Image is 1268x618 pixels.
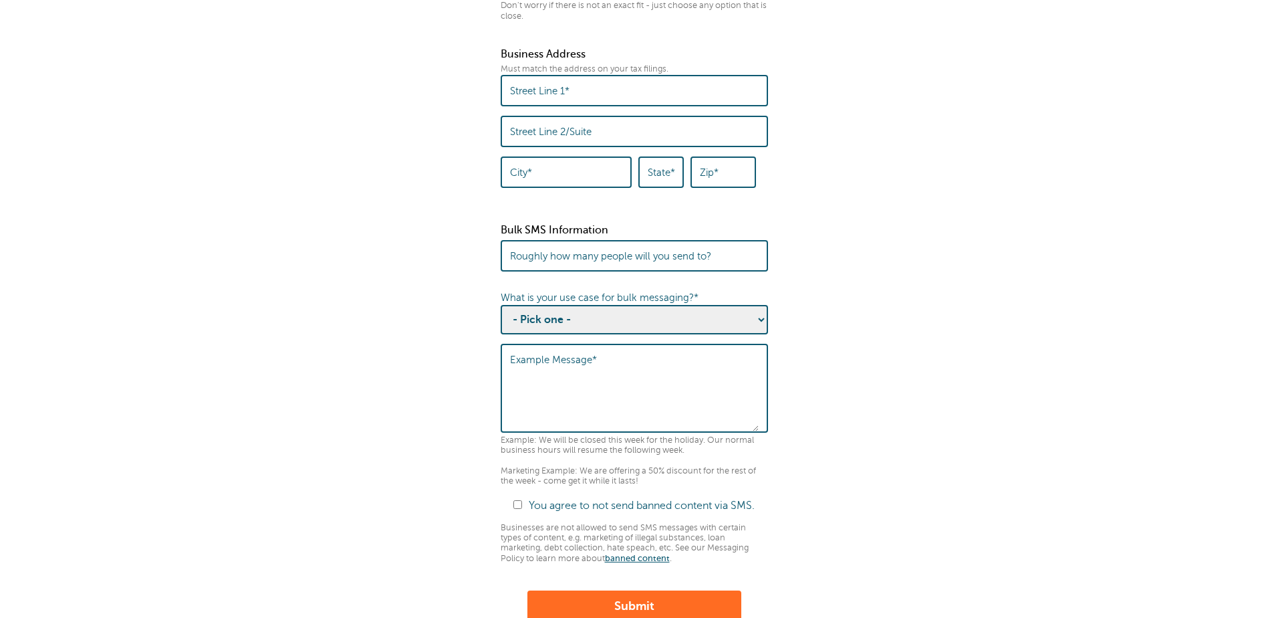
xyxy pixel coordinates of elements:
p: Bulk SMS Information [501,224,768,237]
p: Businesses are not allowed to send SMS messages with certain types of content, e.g. marketing of ... [501,523,768,564]
label: Example Message* [510,354,597,366]
label: What is your use case for bulk messaging?* [501,292,699,303]
label: Street Line 1* [510,85,569,97]
p: Don't worry if there is not an exact fit - just choose any option that is close. [501,1,768,21]
label: Street Line 2/Suite [510,126,592,138]
p: Must match the address on your tax filings. [501,64,768,74]
label: You agree to not send banned content via SMS. [529,500,755,512]
p: Example: We will be closed this week for the holiday. Our normal business hours will resume the f... [501,435,768,487]
a: banned content [605,554,670,563]
label: City* [510,167,532,179]
label: Roughly how many people will you send to? [510,250,711,262]
p: Business Address [501,48,768,61]
label: State* [648,167,675,179]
